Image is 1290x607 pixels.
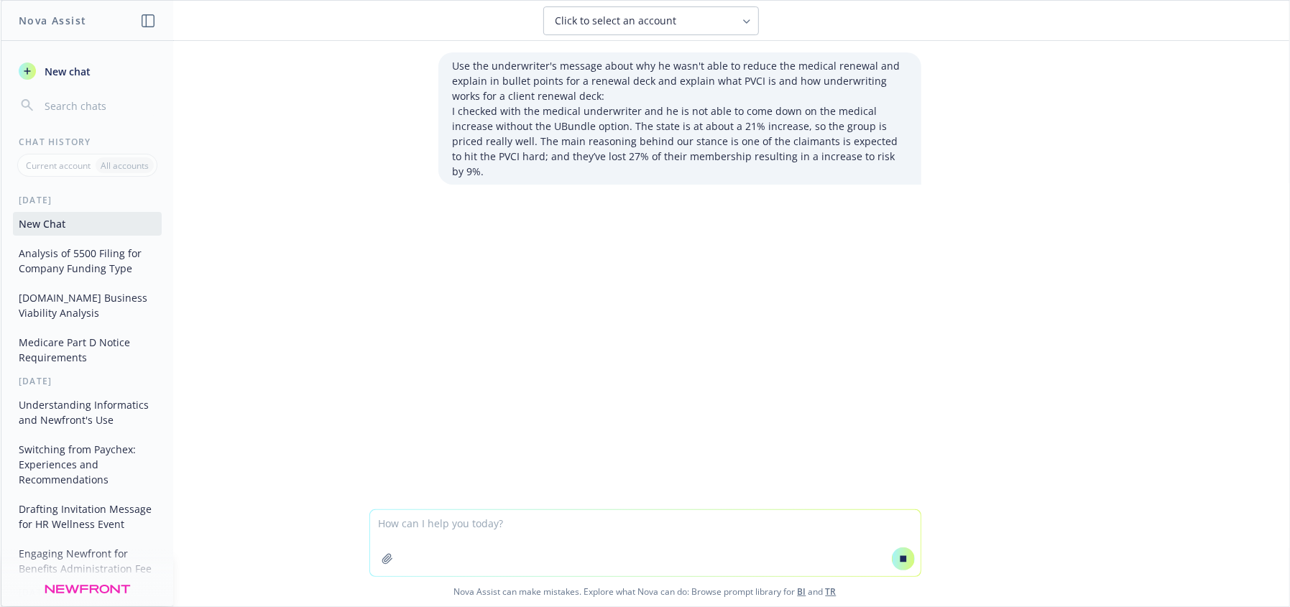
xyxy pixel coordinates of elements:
button: Understanding Informatics and Newfront's Use [13,393,162,432]
h1: Nova Assist [19,13,86,28]
span: New chat [42,64,91,79]
div: Chat History [1,136,173,148]
button: New chat [13,58,162,84]
button: Switching from Paychex: Experiences and Recommendations [13,437,162,491]
p: All accounts [101,159,149,172]
span: Nova Assist can make mistakes. Explore what Nova can do: Browse prompt library for and [6,577,1284,606]
span: Click to select an account [556,14,677,28]
p: Current account [26,159,91,172]
div: [DATE] [1,586,173,598]
div: [DATE] [1,375,173,387]
button: Engaging Newfront for Benefits Administration Fee [13,542,162,580]
button: Analysis of 5500 Filing for Company Funding Type [13,241,162,280]
button: [DOMAIN_NAME] Business Viability Analysis [13,286,162,325]
button: Drafting Invitation Message for HR Wellness Event [13,497,162,536]
a: BI [798,585,806,598]
button: Click to select an account [543,6,759,35]
button: Medicare Part D Notice Requirements [13,330,162,369]
p: Use the underwriter's message about why he wasn't able to reduce the medical renewal and explain ... [453,58,907,103]
div: [DATE] [1,194,173,206]
p: I checked with the medical underwriter and he is not able to come down on the medical increase wi... [453,103,907,179]
input: Search chats [42,96,156,116]
button: New Chat [13,212,162,236]
a: TR [826,585,837,598]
